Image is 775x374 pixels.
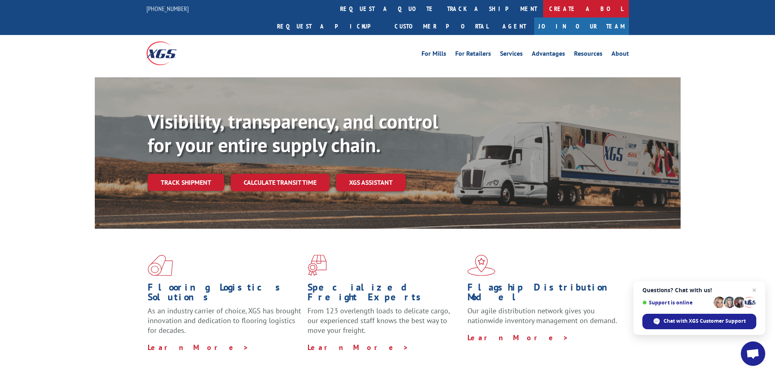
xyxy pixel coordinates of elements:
[467,306,617,325] span: Our agile distribution network gives you nationwide inventory management on demand.
[308,343,409,352] a: Learn More >
[467,282,621,306] h1: Flagship Distribution Model
[749,285,759,295] span: Close chat
[308,306,461,342] p: From 123 overlength loads to delicate cargo, our experienced staff knows the best way to move you...
[148,343,249,352] a: Learn More >
[389,17,494,35] a: Customer Portal
[467,333,569,342] a: Learn More >
[532,50,565,59] a: Advantages
[148,306,301,335] span: As an industry carrier of choice, XGS has brought innovation and dedication to flooring logistics...
[664,317,746,325] span: Chat with XGS Customer Support
[308,255,327,276] img: xgs-icon-focused-on-flooring-red
[534,17,629,35] a: Join Our Team
[500,50,523,59] a: Services
[611,50,629,59] a: About
[741,341,765,366] div: Open chat
[148,174,224,191] a: Track shipment
[642,314,756,329] div: Chat with XGS Customer Support
[148,109,438,157] b: Visibility, transparency, and control for your entire supply chain.
[494,17,534,35] a: Agent
[148,282,301,306] h1: Flooring Logistics Solutions
[148,255,173,276] img: xgs-icon-total-supply-chain-intelligence-red
[642,300,711,306] span: Support is online
[467,255,496,276] img: xgs-icon-flagship-distribution-model-red
[336,174,406,191] a: XGS ASSISTANT
[421,50,446,59] a: For Mills
[231,174,330,191] a: Calculate transit time
[574,50,603,59] a: Resources
[642,287,756,293] span: Questions? Chat with us!
[146,4,189,13] a: [PHONE_NUMBER]
[308,282,461,306] h1: Specialized Freight Experts
[271,17,389,35] a: Request a pickup
[455,50,491,59] a: For Retailers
